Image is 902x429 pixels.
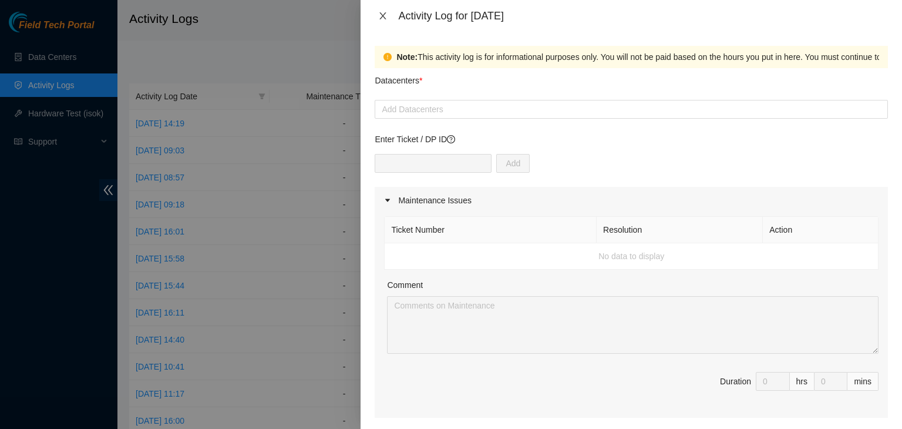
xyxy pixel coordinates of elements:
[383,53,392,61] span: exclamation-circle
[396,51,418,63] strong: Note:
[385,243,879,270] td: No data to display
[447,135,455,143] span: question-circle
[387,296,879,354] textarea: Comment
[387,279,423,291] label: Comment
[375,11,391,22] button: Close
[847,372,879,391] div: mins
[375,68,422,87] p: Datacenters
[384,197,391,204] span: caret-right
[375,133,888,146] p: Enter Ticket / DP ID
[763,217,879,243] th: Action
[597,217,763,243] th: Resolution
[378,11,388,21] span: close
[398,9,888,22] div: Activity Log for [DATE]
[720,375,751,388] div: Duration
[385,217,597,243] th: Ticket Number
[790,372,815,391] div: hrs
[375,187,888,214] div: Maintenance Issues
[496,154,530,173] button: Add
